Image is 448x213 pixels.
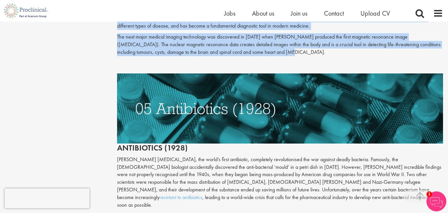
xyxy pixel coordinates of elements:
[117,73,443,152] h2: Antibiotics (1928)
[360,9,390,18] a: Upload CV
[252,9,274,18] a: About us
[5,188,90,208] iframe: reCAPTCHA
[426,191,432,197] span: 1
[117,33,443,56] p: The next major medical imaging technology was discovered in [DATE] when [PERSON_NAME] produced th...
[224,9,235,18] a: Jobs
[291,9,307,18] a: Join us
[426,191,446,211] img: Chatbot
[117,73,443,144] img: antibiotics
[117,156,443,209] p: [PERSON_NAME] [MEDICAL_DATA], the world’s first antibiotic, completely revolutionised the war aga...
[324,9,344,18] a: Contact
[160,194,202,201] a: resistant to antibiotics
